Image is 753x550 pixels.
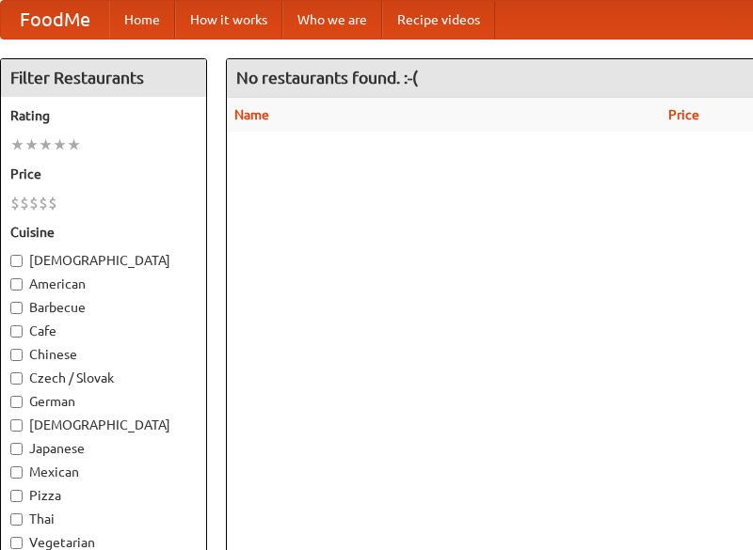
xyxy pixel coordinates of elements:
input: Barbecue [10,302,23,314]
li: ★ [53,134,67,155]
li: $ [29,193,39,213]
input: Japanese [10,443,23,455]
label: [DEMOGRAPHIC_DATA] [10,251,197,270]
label: Mexican [10,463,197,481]
label: Czech / Slovak [10,369,197,387]
ng-pluralize: No restaurants found. :-( [236,69,418,86]
label: Cafe [10,322,197,340]
a: Name [234,107,269,122]
a: Who we are [282,1,382,39]
li: ★ [10,134,24,155]
label: [DEMOGRAPHIC_DATA] [10,416,197,434]
li: ★ [39,134,53,155]
a: Recipe videos [382,1,495,39]
input: [DEMOGRAPHIC_DATA] [10,419,23,432]
label: German [10,392,197,411]
input: Vegetarian [10,537,23,549]
input: American [10,278,23,291]
h5: Price [10,165,197,183]
label: Thai [10,510,197,528]
li: ★ [24,134,39,155]
a: Price [668,107,699,122]
label: American [10,275,197,293]
input: Czech / Slovak [10,372,23,385]
label: Barbecue [10,298,197,317]
input: Thai [10,513,23,526]
label: Pizza [10,486,197,505]
input: Chinese [10,349,23,361]
input: Mexican [10,466,23,479]
li: $ [48,193,57,213]
a: How it works [175,1,282,39]
input: [DEMOGRAPHIC_DATA] [10,255,23,267]
li: ★ [67,134,81,155]
h5: Rating [10,106,197,125]
a: Home [109,1,175,39]
label: Chinese [10,345,197,364]
li: $ [10,193,20,213]
input: German [10,396,23,408]
label: Japanese [10,439,197,458]
h5: Cuisine [10,223,197,242]
li: $ [39,193,48,213]
input: Pizza [10,490,23,502]
a: FoodMe [1,1,109,39]
li: $ [20,193,29,213]
input: Cafe [10,325,23,338]
h4: Filter Restaurants [1,59,206,97]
